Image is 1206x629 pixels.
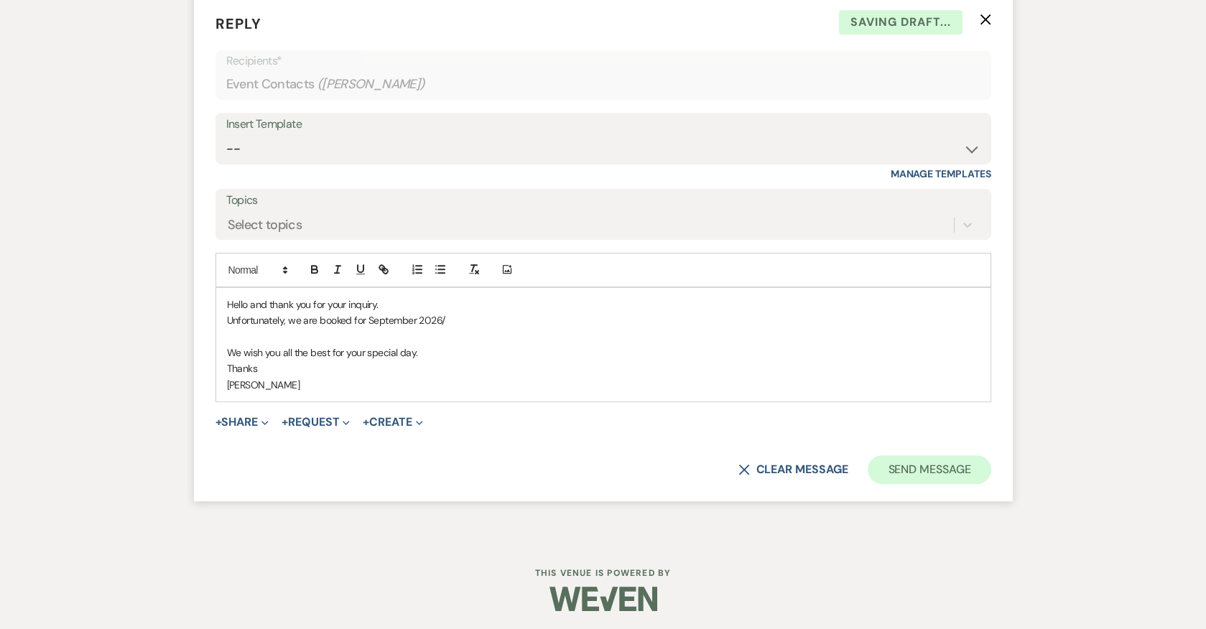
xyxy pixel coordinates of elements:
[228,215,302,234] div: Select topics
[868,455,991,484] button: Send Message
[215,416,222,428] span: +
[282,416,288,428] span: +
[363,416,369,428] span: +
[317,75,425,94] span: ( [PERSON_NAME] )
[226,52,980,70] p: Recipients*
[215,416,269,428] button: Share
[363,416,422,428] button: Create
[549,574,657,624] img: Weven Logo
[738,464,848,475] button: Clear message
[891,167,991,180] a: Manage Templates
[282,416,350,428] button: Request
[227,312,980,328] p: Unfortunately, we are booked for September 2026/
[226,190,980,211] label: Topics
[226,114,980,135] div: Insert Template
[227,360,980,376] p: Thanks
[839,10,963,34] span: Saving draft...
[215,14,261,33] span: Reply
[227,297,980,312] p: Hello and thank you for your inquiry.
[227,345,980,360] p: We wish you all the best for your special day.
[227,377,980,393] p: [PERSON_NAME]
[226,70,980,98] div: Event Contacts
